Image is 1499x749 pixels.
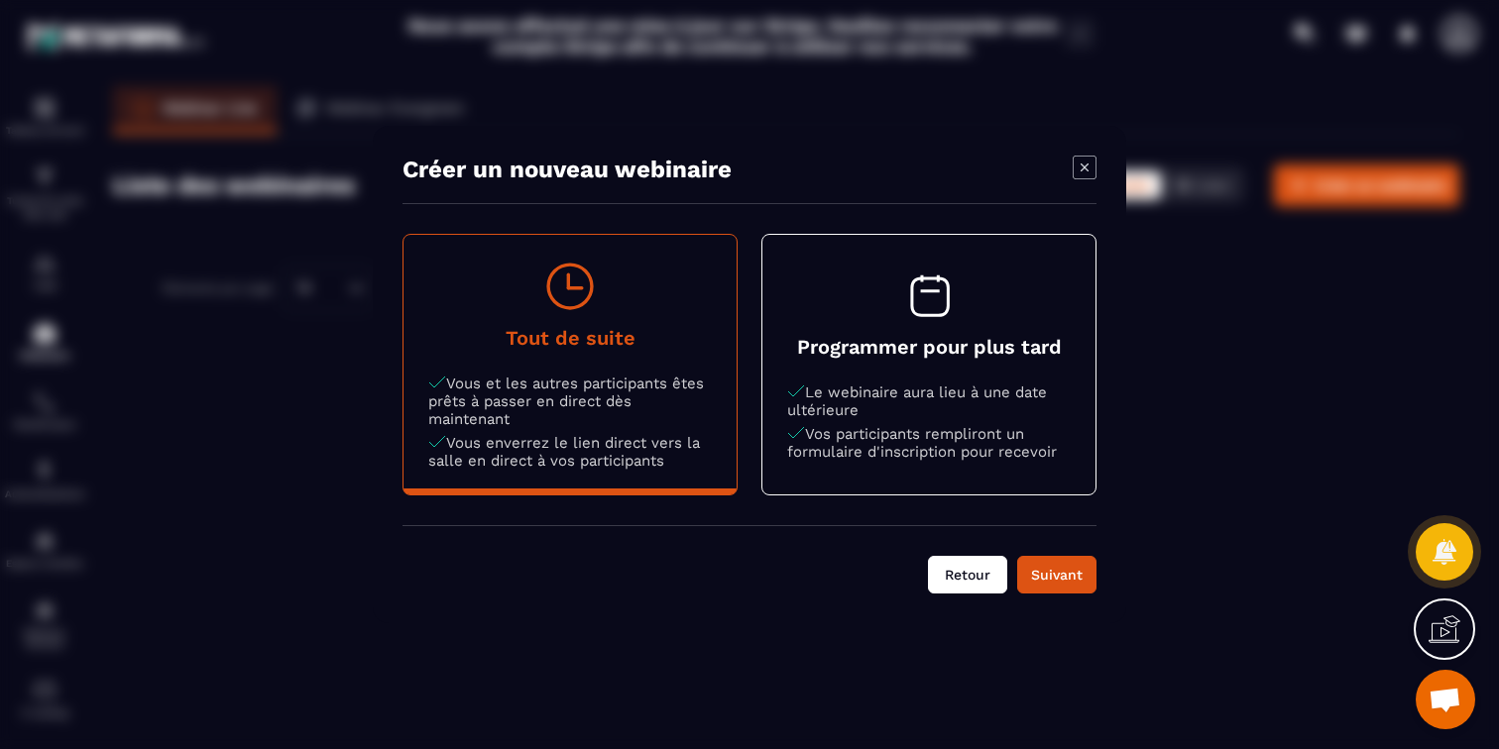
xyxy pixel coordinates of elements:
button: Suivant [1017,556,1096,593]
div: Ouvrir le chat [1416,670,1475,729]
p: Vos participants rempliront un formulaire d'inscription pour recevoir [787,425,1071,461]
p: Vous et les autres participants êtes prêts à passer en direct dès maintenant [428,374,712,428]
h4: Programmer pour plus tard [787,335,1071,359]
div: Suivant [1030,565,1084,585]
p: Vous enverrez le lien direct vers la salle en direct à vos participants [428,434,712,470]
button: Tout de suiteVous et les autres participants êtes prêts à passer en direct dès maintenantVous env... [404,235,737,494]
h4: Créer un nouveau webinaire [403,156,732,183]
p: Le webinaire aura lieu à une date ultérieure [787,383,1071,419]
button: Programmer pour plus tardLe webinaire aura lieu à une date ultérieureVos participants rempliront ... [762,244,1095,485]
button: Retour [928,556,1007,593]
h4: Tout de suite [428,326,712,350]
